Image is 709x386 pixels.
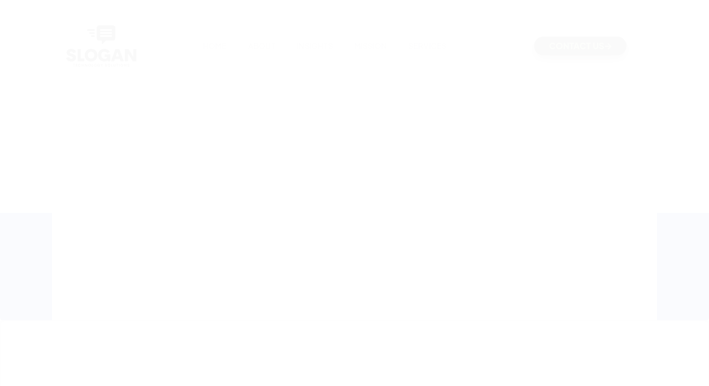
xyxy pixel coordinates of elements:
a: SERVICES [408,41,446,51]
a: CONTACT US [534,37,626,55]
a: HOME [203,41,226,51]
a: MISSION [354,41,387,51]
a: ABOUT [248,41,275,51]
a: home [64,23,139,69]
span:  [605,43,611,49]
a: INSIGHTS [297,41,333,51]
